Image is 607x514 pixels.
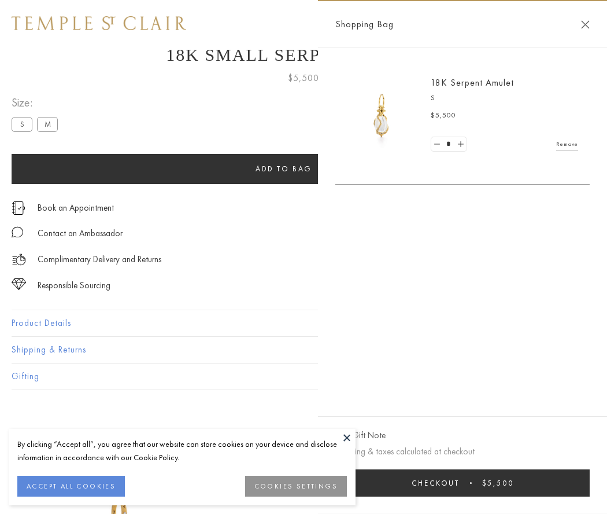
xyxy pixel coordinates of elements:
[17,438,347,464] div: By clicking “Accept all”, you agree that our website can store cookies on your device and disclos...
[12,337,595,363] button: Shipping & Returns
[12,252,26,267] img: icon_delivery.svg
[556,138,578,150] a: Remove
[581,20,590,29] button: Close Shopping Bag
[482,478,514,488] span: $5,500
[38,252,161,267] p: Complimentary Delivery and Returns
[12,278,26,290] img: icon_sourcing.svg
[335,17,394,32] span: Shopping Bag
[12,310,595,336] button: Product Details
[12,93,62,112] span: Size:
[38,278,110,293] div: Responsible Sourcing
[12,154,556,184] button: Add to bag
[256,164,312,174] span: Add to bag
[245,476,347,497] button: COOKIES SETTINGS
[431,76,514,89] a: 18K Serpent Amulet
[12,117,32,131] label: S
[335,428,386,443] button: Add Gift Note
[17,476,125,497] button: ACCEPT ALL COOKIES
[335,445,590,459] p: Shipping & taxes calculated at checkout
[37,117,58,131] label: M
[12,226,23,238] img: MessageIcon-01_2.svg
[347,81,416,150] img: P51836-E11SERPPV
[431,110,456,122] span: $5,500
[12,364,595,390] button: Gifting
[12,201,25,215] img: icon_appointment.svg
[12,16,186,30] img: Temple St. Clair
[454,137,466,152] a: Set quantity to 2
[12,45,595,65] h1: 18K Small Serpent Amulet
[38,201,114,214] a: Book an Appointment
[288,71,319,86] span: $5,500
[335,469,590,497] button: Checkout $5,500
[412,478,460,488] span: Checkout
[38,226,123,241] div: Contact an Ambassador
[431,137,443,152] a: Set quantity to 0
[431,93,578,104] p: S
